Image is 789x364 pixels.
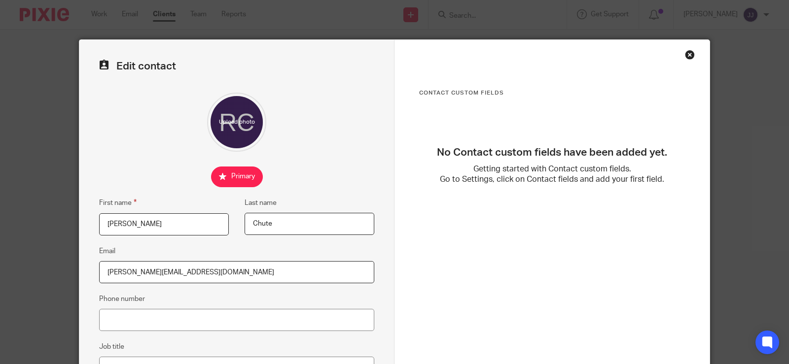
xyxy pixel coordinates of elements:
h3: Contact Custom fields [419,89,685,97]
label: Phone number [99,294,145,304]
label: First name [99,197,137,208]
label: Last name [245,198,277,208]
label: Job title [99,342,124,352]
label: Email [99,246,115,256]
h2: Edit contact [99,60,374,73]
h3: No Contact custom fields have been added yet. [419,146,685,159]
div: Close this dialog window [685,50,695,60]
p: Getting started with Contact custom fields. Go to Settings, click on Contact fields and add your ... [419,164,685,185]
